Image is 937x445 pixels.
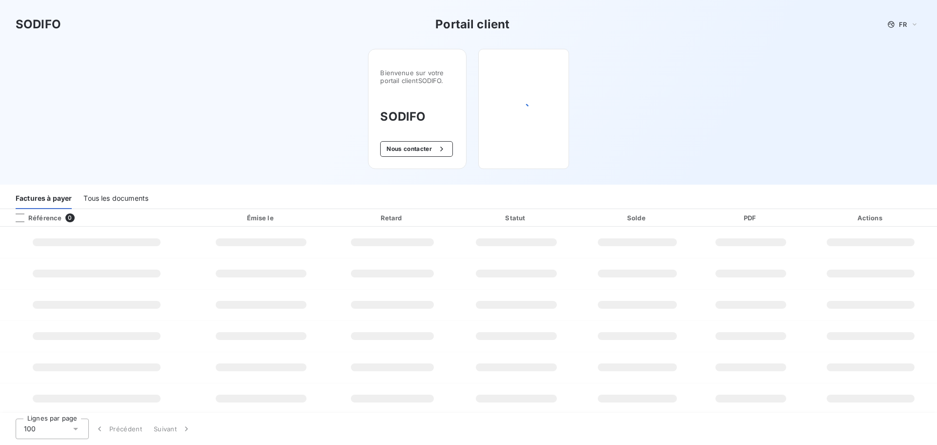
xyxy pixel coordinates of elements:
span: Bienvenue sur votre portail client SODIFO . [380,69,454,85]
div: Solde [579,213,695,223]
div: Actions [806,213,935,223]
div: Statut [457,213,575,223]
button: Nous contacter [380,141,452,157]
span: FR [899,21,907,28]
h3: Portail client [435,16,509,33]
div: Retard [331,213,453,223]
div: Factures à payer [16,189,72,209]
span: 100 [24,424,36,434]
div: Référence [8,213,61,222]
button: Suivant [148,419,197,439]
h3: SODIFO [16,16,61,33]
div: PDF [699,213,802,223]
h3: SODIFO [380,108,454,126]
div: Émise le [195,213,327,223]
button: Précédent [89,419,148,439]
div: Tous les documents [83,189,148,209]
span: 0 [65,213,74,222]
